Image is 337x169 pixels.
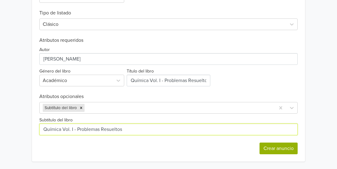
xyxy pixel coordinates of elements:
[260,143,298,154] button: Crear anuncio
[39,68,70,75] label: Género del libro
[39,117,73,124] label: Subtítulo del libro
[39,3,298,16] h6: Tipo de listado
[43,104,78,112] div: Subtítulo del libro
[39,46,50,53] label: Autor
[39,37,298,43] h6: Atributos requeridos
[127,68,154,75] label: Título del libro
[78,104,85,112] div: Remove Subtítulo del libro
[39,94,298,100] h6: Atributos opcionales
